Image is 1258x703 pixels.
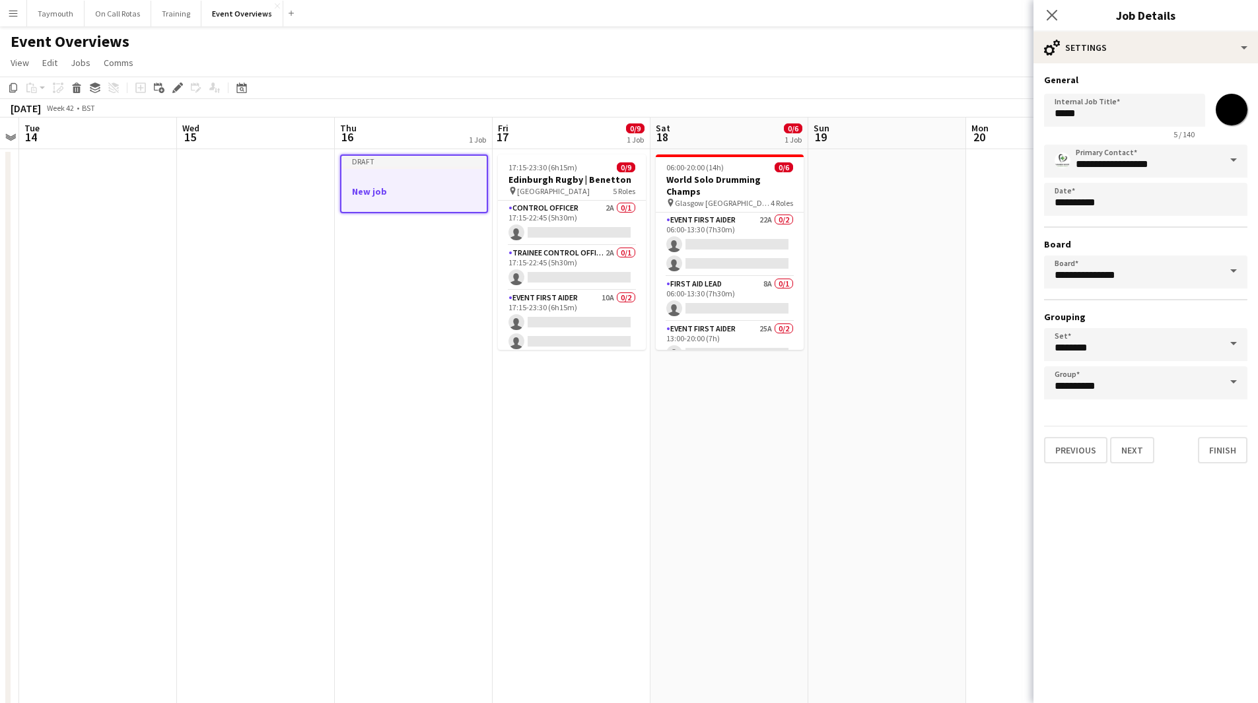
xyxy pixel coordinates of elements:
[1110,437,1154,463] button: Next
[24,122,40,134] span: Tue
[180,129,199,145] span: 15
[71,57,90,69] span: Jobs
[656,321,804,385] app-card-role: Event First Aider25A0/213:00-20:00 (7h)
[771,198,793,208] span: 4 Roles
[1033,7,1258,24] h3: Job Details
[656,277,804,321] app-card-role: First Aid Lead8A0/106:00-13:30 (7h30m)
[201,1,283,26] button: Event Overviews
[1198,437,1247,463] button: Finish
[498,122,508,134] span: Fri
[814,122,829,134] span: Sun
[971,122,989,134] span: Mon
[656,213,804,277] app-card-role: Event First Aider22A0/206:00-13:30 (7h30m)
[85,1,151,26] button: On Call Rotas
[517,186,590,196] span: [GEOGRAPHIC_DATA]
[498,174,646,185] h3: Edinburgh Rugby | Benetton
[341,156,487,166] div: Draft
[675,198,771,208] span: Glasgow [GEOGRAPHIC_DATA] Unviersity
[656,174,804,197] h3: World Solo Drumming Champs
[340,154,488,213] app-job-card: DraftNew job
[1044,238,1247,250] h3: Board
[44,103,77,113] span: Week 42
[498,154,646,350] app-job-card: 17:15-23:30 (6h15m)0/9Edinburgh Rugby | Benetton [GEOGRAPHIC_DATA]5 RolesControl Officer2A0/117:1...
[37,54,63,71] a: Edit
[775,162,793,172] span: 0/6
[508,162,577,172] span: 17:15-23:30 (6h15m)
[65,54,96,71] a: Jobs
[498,201,646,246] app-card-role: Control Officer2A0/117:15-22:45 (5h30m)
[98,54,139,71] a: Comms
[496,129,508,145] span: 17
[182,122,199,134] span: Wed
[784,123,802,133] span: 0/6
[1163,129,1205,139] span: 5 / 140
[656,154,804,350] app-job-card: 06:00-20:00 (14h)0/6World Solo Drumming Champs Glasgow [GEOGRAPHIC_DATA] Unviersity4 RolesEvent F...
[11,32,129,51] h1: Event Overviews
[42,57,57,69] span: Edit
[666,162,724,172] span: 06:00-20:00 (14h)
[785,135,802,145] div: 1 Job
[1044,437,1107,463] button: Previous
[151,1,201,26] button: Training
[338,129,357,145] span: 16
[498,246,646,290] app-card-role: Trainee Control Officer2A0/117:15-22:45 (5h30m)
[626,123,645,133] span: 0/9
[11,102,41,115] div: [DATE]
[1044,74,1247,86] h3: General
[27,1,85,26] button: Taymouth
[498,290,646,354] app-card-role: Event First Aider10A0/217:15-23:30 (6h15m)
[1033,32,1258,63] div: Settings
[656,122,670,134] span: Sat
[812,129,829,145] span: 19
[617,162,635,172] span: 0/9
[104,57,133,69] span: Comms
[613,186,635,196] span: 5 Roles
[969,129,989,145] span: 20
[341,185,487,197] h3: New job
[469,135,486,145] div: 1 Job
[82,103,95,113] div: BST
[654,129,670,145] span: 18
[22,129,40,145] span: 14
[627,135,644,145] div: 1 Job
[11,57,29,69] span: View
[5,54,34,71] a: View
[1044,311,1247,323] h3: Grouping
[340,122,357,134] span: Thu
